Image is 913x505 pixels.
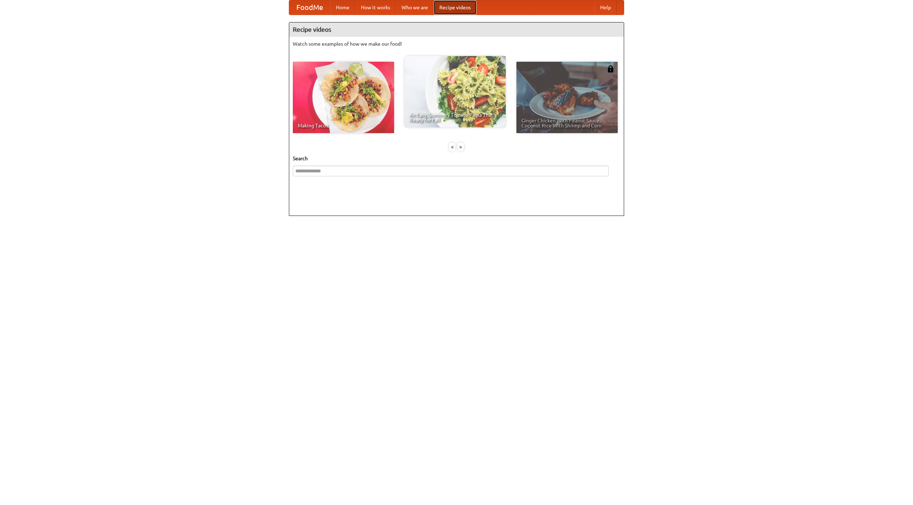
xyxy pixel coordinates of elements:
h4: Recipe videos [289,22,624,37]
a: Recipe videos [434,0,476,15]
span: An Easy, Summery Tomato Pasta That's Ready for Fall [409,112,501,122]
span: Making Tacos [298,123,389,128]
a: Home [330,0,355,15]
div: » [458,142,464,151]
div: « [449,142,455,151]
a: An Easy, Summery Tomato Pasta That's Ready for Fall [404,56,506,127]
h5: Search [293,155,620,162]
a: Making Tacos [293,62,394,133]
a: How it works [355,0,396,15]
a: Help [595,0,617,15]
img: 483408.png [607,65,614,72]
p: Watch some examples of how we make our food! [293,40,620,47]
a: Who we are [396,0,434,15]
a: FoodMe [289,0,330,15]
